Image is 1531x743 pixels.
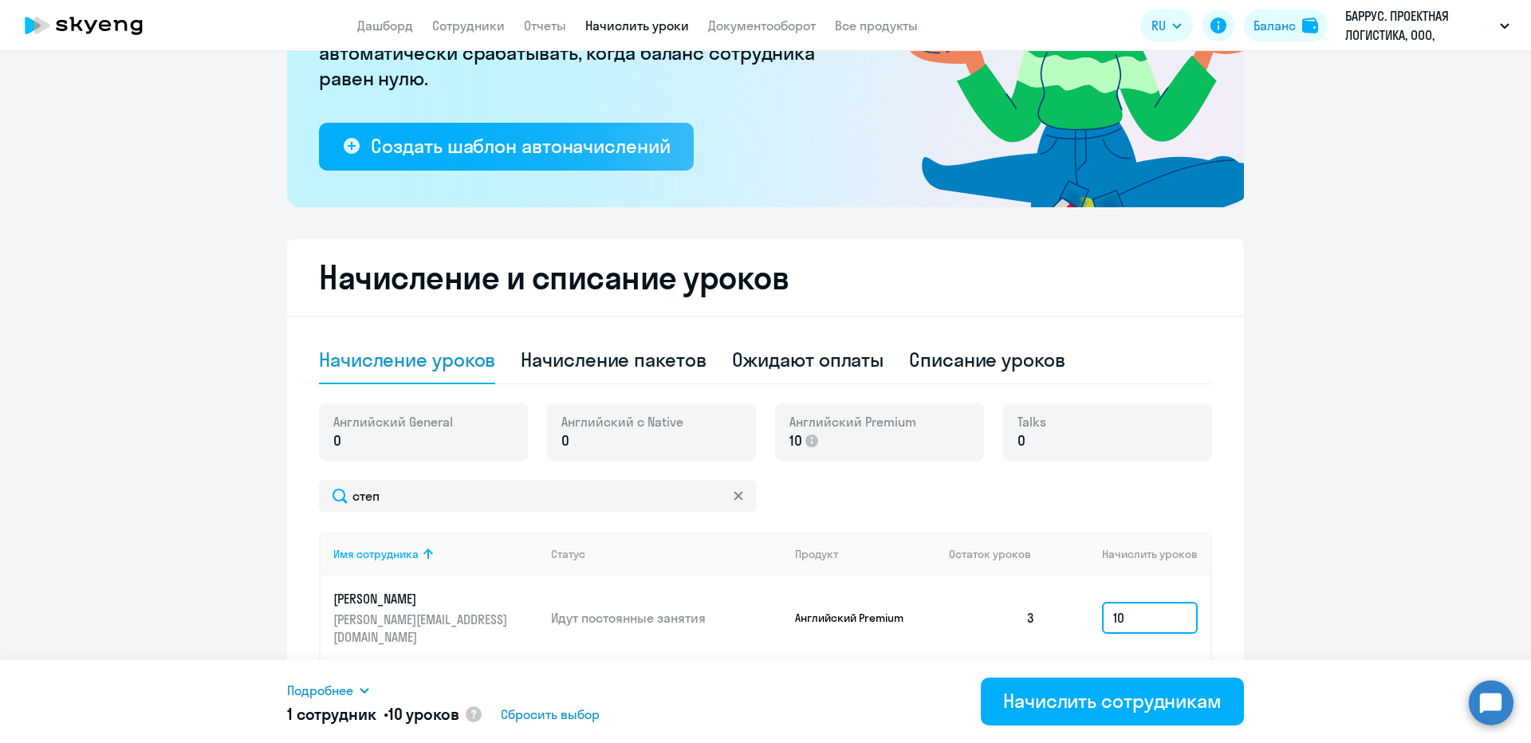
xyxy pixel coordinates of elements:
span: Сбросить выбор [501,705,600,724]
button: Балансbalance [1244,10,1328,41]
input: Поиск по имени, email, продукту или статусу [319,480,756,512]
td: 3 [936,576,1048,660]
div: Остаток уроков [949,547,1048,561]
div: Имя сотрудника [333,547,419,561]
p: [PERSON_NAME][EMAIL_ADDRESS][DOMAIN_NAME] [333,611,512,646]
span: 0 [1017,430,1025,451]
button: RU [1140,10,1193,41]
div: Начисление уроков [319,347,495,372]
div: Имя сотрудника [333,547,538,561]
span: 10 уроков [388,704,459,724]
a: Дашборд [357,18,413,33]
span: Остаток уроков [949,547,1031,561]
span: Английский Premium [789,413,916,430]
div: Статус [551,547,782,561]
p: БАРРУС. ПРОЕКТНАЯ ЛОГИСТИКА, ООО, Предоплата [1345,6,1494,45]
a: Сотрудники [432,18,505,33]
div: Списание уроков [909,347,1065,372]
div: Создать шаблон автоначислений [371,133,670,159]
button: Создать шаблон автоначислений [319,123,694,171]
th: Начислить уроков [1048,533,1210,576]
a: [PERSON_NAME][PERSON_NAME][EMAIL_ADDRESS][DOMAIN_NAME] [333,590,538,646]
button: Начислить сотрудникам [981,678,1244,725]
span: Подробнее [287,681,353,700]
span: Английский General [333,413,453,430]
p: [PERSON_NAME] [333,590,512,607]
div: Продукт [795,547,838,561]
h2: Начисление и списание уроков [319,258,1212,297]
a: Все продукты [835,18,918,33]
h5: 1 сотрудник • [287,703,459,725]
div: Статус [551,547,585,561]
a: Начислить уроки [585,18,689,33]
span: Talks [1017,413,1046,430]
button: БАРРУС. ПРОЕКТНАЯ ЛОГИСТИКА, ООО, Предоплата [1337,6,1517,45]
div: Начислить сотрудникам [1003,688,1222,714]
div: Баланс [1254,16,1296,35]
img: balance [1302,18,1318,33]
div: Ожидают оплаты [732,347,884,372]
p: Английский Premium [795,611,915,625]
span: 0 [561,430,569,451]
a: Документооборот [708,18,816,33]
span: 0 [333,430,341,451]
p: Идут постоянные занятия [551,609,782,627]
span: RU [1151,16,1166,35]
div: Начисление пакетов [521,347,706,372]
div: Продукт [795,547,937,561]
a: Отчеты [524,18,566,33]
span: Английский с Native [561,413,683,430]
span: 10 [789,430,802,451]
